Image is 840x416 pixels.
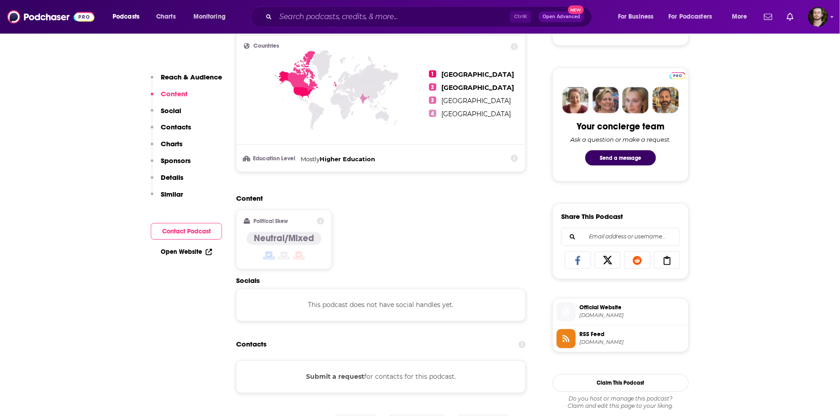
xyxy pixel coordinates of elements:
span: [GEOGRAPHIC_DATA] [442,97,511,105]
span: Higher Education [320,155,375,163]
button: Submit a request [306,372,364,382]
button: open menu [726,10,759,24]
input: Search podcasts, credits, & more... [276,10,510,24]
button: Contacts [151,123,191,139]
span: 4 [429,110,436,117]
span: 3 [429,97,436,104]
a: Pro website [670,71,686,79]
button: Social [151,106,181,123]
button: Content [151,89,188,106]
span: [GEOGRAPHIC_DATA] [442,84,514,92]
a: Open Website [161,248,212,256]
img: Podchaser Pro [670,72,686,79]
span: Monitoring [193,10,226,23]
span: Countries [253,43,279,49]
button: Similar [151,190,183,207]
a: Show notifications dropdown [783,9,797,25]
p: Similar [161,190,183,198]
input: Email address or username... [569,228,672,246]
p: Sponsors [161,156,191,165]
h3: Share This Podcast [561,212,623,221]
button: open menu [106,10,151,24]
a: Share on Facebook [565,252,591,269]
span: New [568,5,584,14]
h2: Content [236,194,519,203]
button: Claim This Podcast [553,374,689,392]
span: Do you host or manage this podcast? [553,396,689,403]
span: Mostly [301,155,320,163]
span: [GEOGRAPHIC_DATA] [442,70,514,79]
a: Share on X/Twitter [595,252,621,269]
p: Charts [161,139,183,148]
span: More [732,10,747,23]
span: Podcasts [113,10,139,23]
h3: Education Level [244,156,297,162]
div: Ask a question or make a request. [570,136,671,143]
img: Jules Profile [623,87,649,114]
span: 2 [429,84,436,91]
button: Sponsors [151,156,191,173]
span: For Business [618,10,654,23]
h2: Socials [236,277,526,285]
div: Your concierge team [577,121,665,132]
a: Share on Reddit [624,252,651,269]
span: feeds.castos.com [579,339,685,346]
a: Copy Link [654,252,681,269]
a: RSS Feed[DOMAIN_NAME] [557,329,685,348]
button: Charts [151,139,183,156]
p: Social [161,106,181,115]
div: Claim and edit this page to your liking. [553,396,689,410]
h4: Neutral/Mixed [254,233,314,244]
span: RSS Feed [579,331,685,339]
div: Search podcasts, credits, & more... [259,6,601,27]
button: Reach & Audience [151,73,222,89]
div: for contacts for this podcast. [236,361,526,393]
img: Barbara Profile [593,87,619,114]
img: Jon Profile [652,87,679,114]
img: Podchaser - Follow, Share and Rate Podcasts [7,8,94,25]
span: For Podcasters [669,10,712,23]
span: 1 [429,70,436,78]
button: Open AdvancedNew [539,11,584,22]
button: Send a message [585,150,656,166]
h2: Political Skew [254,218,288,224]
button: Details [151,173,183,190]
span: heart-of-advice.castos.com [579,312,685,319]
p: Details [161,173,183,182]
span: Official Website [579,304,685,312]
a: Official Website[DOMAIN_NAME] [557,302,685,322]
button: open menu [187,10,237,24]
button: Show profile menu [808,7,828,27]
span: Charts [156,10,176,23]
button: Contact Podcast [151,223,222,240]
p: Reach & Audience [161,73,222,81]
a: Show notifications dropdown [761,9,776,25]
span: Ctrl K [510,11,531,23]
button: open menu [612,10,665,24]
div: This podcast does not have social handles yet. [236,289,526,322]
span: [GEOGRAPHIC_DATA] [442,110,511,118]
p: Content [161,89,188,98]
p: Contacts [161,123,191,131]
div: Search followers [561,228,680,246]
a: Charts [150,10,181,24]
span: Open Advanced [543,15,580,19]
span: Logged in as OutlierAudio [808,7,828,27]
img: User Profile [808,7,828,27]
img: Sydney Profile [563,87,589,114]
h2: Contacts [236,336,267,353]
button: open menu [663,10,726,24]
